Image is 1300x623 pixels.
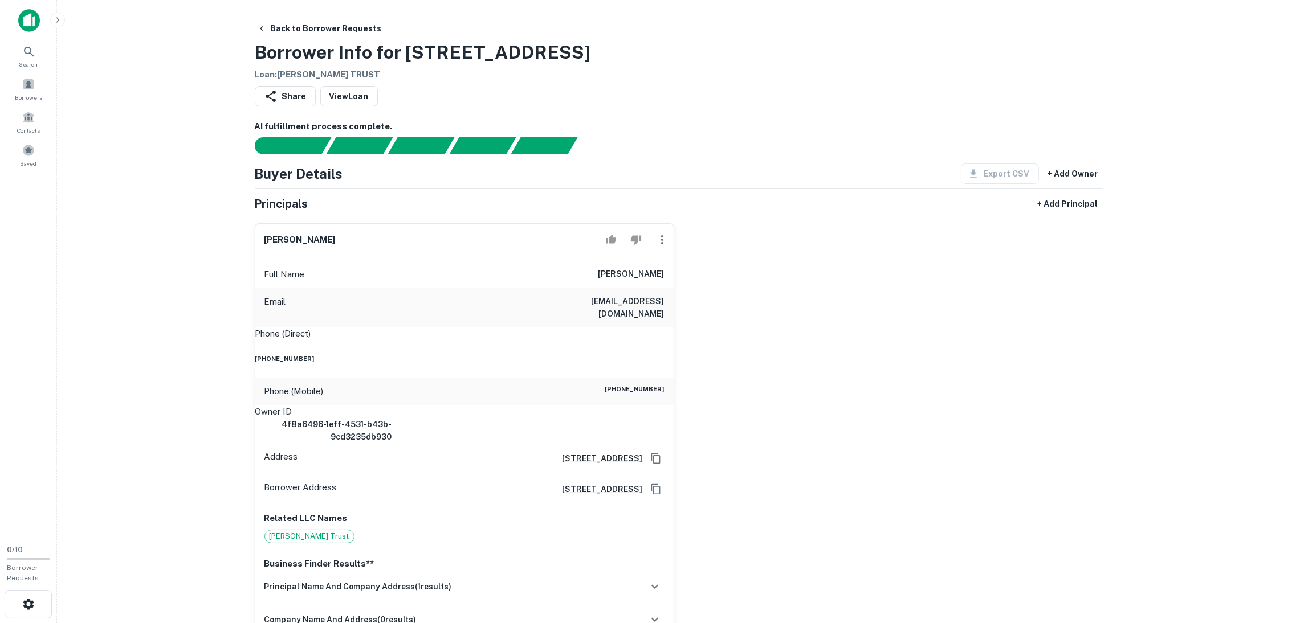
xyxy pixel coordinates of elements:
[626,228,646,251] button: Reject
[511,137,577,154] div: Principals found, still searching for contact information. This may take time...
[7,546,23,554] span: 0 / 10
[265,531,354,542] span: [PERSON_NAME] Trust
[264,233,336,247] h6: [PERSON_NAME]
[3,40,54,71] a: Search
[1033,194,1103,214] button: + Add Principal
[264,268,305,281] p: Full Name
[255,68,591,81] h6: Loan : [PERSON_NAME] TRUST
[255,405,674,419] p: Owner ID
[1243,532,1300,587] iframe: Chat Widget
[553,452,643,465] a: [STREET_ADDRESS]
[255,163,343,184] h4: Buyer Details
[3,140,54,170] a: Saved
[528,295,665,320] h6: [EMAIL_ADDRESS][DOMAIN_NAME]
[605,384,665,398] h6: [PHONE_NUMBER]
[255,354,674,363] h6: [PHONE_NUMBER]
[7,564,39,582] span: Borrower Requests
[255,418,392,443] h6: 4f8a6496-1eff-4531-b43b-9cd3235db930
[264,557,665,571] p: Business Finder Results**
[647,481,665,498] button: Copy Address
[264,580,452,593] h6: principal name and company address ( 1 results)
[18,9,40,32] img: capitalize-icon.png
[388,137,454,154] div: Documents found, AI parsing details...
[553,483,643,495] a: [STREET_ADDRESS]
[255,86,316,106] button: Share
[252,18,386,39] button: Back to Borrower Requests
[264,481,337,498] p: Borrower Address
[601,228,621,251] button: Accept
[255,327,311,341] p: Phone (Direct)
[264,511,665,525] p: Related LLC Names
[598,268,665,281] h6: [PERSON_NAME]
[15,93,42,102] span: Borrowers
[255,195,308,212] h5: Principals
[241,137,327,154] div: Sending borrower request to AI...
[19,60,38,69] span: Search
[17,126,40,135] span: Contacts
[326,137,393,154] div: Your request is received and processing...
[255,39,591,66] h3: Borrower Info for [STREET_ADDRESS]
[264,384,324,398] p: Phone (Mobile)
[255,120,1103,133] h6: AI fulfillment process complete.
[647,450,665,467] button: Copy Address
[264,295,286,320] p: Email
[21,159,37,168] span: Saved
[3,73,54,104] a: Borrowers
[1044,163,1103,184] button: + Add Owner
[320,86,378,106] a: ViewLoan
[264,450,298,467] p: Address
[3,106,54,137] a: Contacts
[449,137,516,154] div: Principals found, AI now looking for contact information...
